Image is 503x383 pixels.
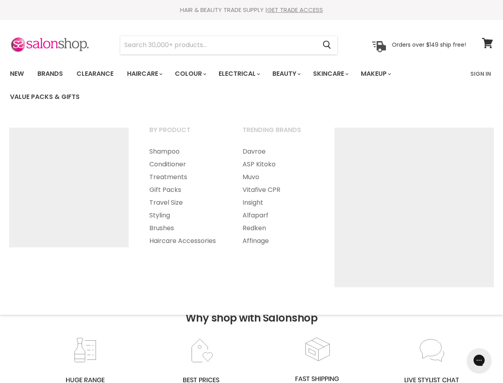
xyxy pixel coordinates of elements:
[139,235,231,247] a: Haircare Accessories
[355,65,396,82] a: Makeup
[392,41,466,48] p: Orders over $149 ship free!
[466,65,496,82] a: Sign In
[233,145,324,158] a: Davroe
[139,145,231,247] ul: Main menu
[267,6,323,14] a: GET TRADE ACCESS
[139,196,231,209] a: Travel Size
[139,158,231,171] a: Conditioner
[169,65,211,82] a: Colour
[233,222,324,235] a: Redken
[139,145,231,158] a: Shampoo
[266,65,305,82] a: Beauty
[139,171,231,184] a: Treatments
[120,36,316,54] input: Search
[233,171,324,184] a: Muvo
[31,65,69,82] a: Brands
[139,209,231,222] a: Styling
[233,145,324,247] ul: Main menu
[139,124,231,144] a: By Product
[233,184,324,196] a: Vitafive CPR
[233,158,324,171] a: ASP Kitoko
[121,65,167,82] a: Haircare
[307,65,353,82] a: Skincare
[139,184,231,196] a: Gift Packs
[4,65,30,82] a: New
[4,62,466,109] ul: Main menu
[233,209,324,222] a: Alfaparf
[213,65,265,82] a: Electrical
[139,222,231,235] a: Brushes
[120,36,338,55] form: Product
[233,235,324,247] a: Affinage
[4,89,86,105] a: Value Packs & Gifts
[233,196,324,209] a: Insight
[233,124,324,144] a: Trending Brands
[463,345,495,375] iframe: Gorgias live chat messenger
[316,36,337,54] button: Search
[70,65,119,82] a: Clearance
